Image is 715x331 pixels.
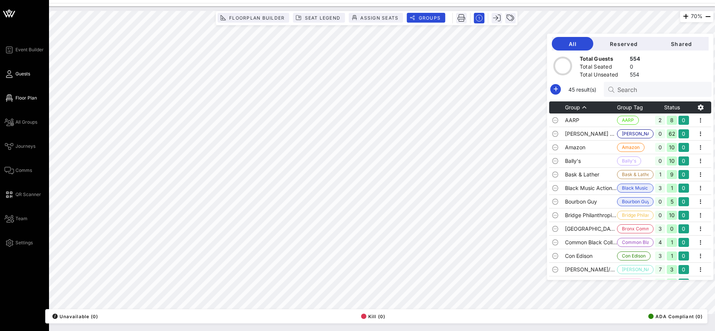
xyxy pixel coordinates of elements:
button: Shared [654,37,709,51]
div: 1 [667,251,677,261]
a: Guests [5,69,30,78]
th: Group Tag [617,101,654,113]
div: 10 [667,211,677,220]
a: Floor Plan [5,93,37,103]
div: 0 [655,197,665,206]
td: [GEOGRAPHIC_DATA] [565,222,617,236]
span: Common Black Coll… [622,238,649,247]
div: 10 [667,143,677,152]
td: Common Black College Application [565,236,617,249]
div: 5 [667,197,677,206]
div: 0 [655,156,665,165]
button: Groups [407,13,445,23]
div: 0 [678,238,689,247]
span: AARP [622,116,634,124]
div: / [52,314,58,319]
td: Amazon [565,141,617,154]
div: Total Unseated [580,71,627,80]
td: AARP [565,113,617,127]
span: Bourbon Guy [622,198,649,206]
div: Total Seated [580,63,627,72]
div: 0 [667,224,677,233]
span: Group Tag [617,104,643,110]
a: Team [5,214,28,223]
div: 3 [655,184,665,193]
span: Comms [15,167,32,174]
span: Amazon [622,143,640,152]
a: All Groups [5,118,37,127]
span: Unavailable (0) [52,314,98,319]
div: 8 [667,116,677,125]
div: 0 [630,63,640,72]
span: Floorplan Builder [229,15,285,21]
span: Event Builder [15,46,44,53]
span: Kill (0) [361,314,385,319]
span: Bask & Lather [622,170,649,179]
th: Group: Sorted ascending. Activate to sort descending. [565,101,617,113]
div: 4 [655,238,665,247]
a: QR Scanner [5,190,41,199]
a: Comms [5,166,32,175]
div: 0 [678,197,689,206]
span: Journeys [15,143,35,150]
div: 62 [667,129,677,138]
button: Assign Seats [349,13,403,23]
span: Droga 5 [622,279,639,287]
a: Journeys [5,142,35,151]
div: 554 [630,71,640,80]
span: Group [565,104,580,110]
button: Seat Legend [293,13,345,23]
td: Bourbon Guy [565,195,617,208]
span: Con Edison [622,252,646,260]
button: Reserved [593,37,654,51]
div: 0 [678,143,689,152]
span: Settings [15,239,33,246]
span: Black Music Actio… [622,184,649,192]
span: Guests [15,70,30,77]
div: 0 [655,279,665,288]
div: 7 [655,265,665,274]
span: Assign Seats [360,15,398,21]
div: 3 [667,265,677,274]
span: All Groups [15,119,37,126]
div: 3 [655,224,665,233]
div: 0 [655,211,665,220]
div: 0 [678,170,689,179]
div: 0 [678,211,689,220]
span: All [558,41,587,47]
span: Team [15,215,28,222]
div: 10 [667,279,677,288]
div: 70% [680,11,713,22]
td: Droga 5 [565,276,617,290]
div: 3 [655,251,665,261]
span: Reserved [599,41,648,47]
div: Total Guests [580,55,627,64]
span: Floor Plan [15,95,37,101]
div: 2 [655,116,665,125]
div: 1 [667,184,677,193]
span: Seat Legend [304,15,340,21]
div: 0 [655,143,665,152]
td: [PERSON_NAME]/Proskauer [565,263,617,276]
button: Kill (0) [359,311,385,322]
div: 0 [678,116,689,125]
a: Settings [5,238,33,247]
div: 9 [667,170,677,179]
span: Shared [660,41,703,47]
div: 0 [678,279,689,288]
a: Event Builder [5,45,44,54]
td: Black Music Action Coalition [565,181,617,195]
div: 1 [667,238,677,247]
span: Groups [418,15,441,21]
div: 0 [655,129,665,138]
span: QR Scanner [15,191,41,198]
button: /Unavailable (0) [50,311,98,322]
div: 554 [630,55,640,64]
span: ADA Compliant (0) [648,314,703,319]
button: Floorplan Builder [217,13,289,23]
button: All [552,37,593,51]
div: 0 [678,251,689,261]
span: [PERSON_NAME]/Pros… [622,265,649,274]
span: Bally's [622,157,636,165]
th: Status [654,101,690,113]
